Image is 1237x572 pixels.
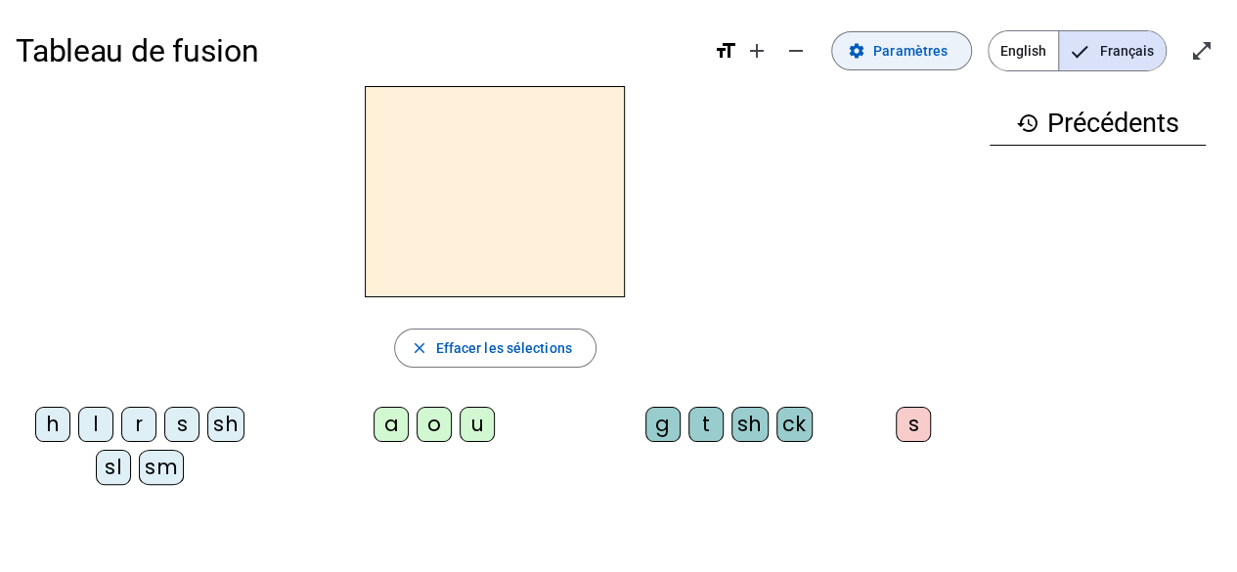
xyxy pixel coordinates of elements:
mat-icon: history [1016,111,1039,135]
button: Augmenter la taille de la police [737,31,776,70]
div: o [417,407,452,442]
button: Effacer les sélections [394,329,596,368]
button: Diminuer la taille de la police [776,31,816,70]
div: t [688,407,724,442]
mat-icon: add [745,39,769,63]
div: l [78,407,113,442]
div: s [896,407,931,442]
span: Effacer les sélections [436,336,572,360]
div: sh [731,407,769,442]
div: g [645,407,681,442]
div: sl [96,450,131,485]
mat-icon: format_size [714,39,737,63]
div: u [460,407,495,442]
div: sh [207,407,244,442]
div: r [121,407,156,442]
div: ck [776,407,813,442]
span: Français [1059,31,1166,70]
mat-icon: settings [848,42,865,60]
span: Paramètres [873,39,948,63]
h1: Tableau de fusion [16,20,698,82]
mat-button-toggle-group: Language selection [988,30,1167,71]
div: s [164,407,199,442]
button: Entrer en plein écran [1182,31,1221,70]
button: Paramètres [831,31,972,70]
div: h [35,407,70,442]
mat-icon: open_in_full [1190,39,1214,63]
mat-icon: close [411,339,428,357]
h3: Précédents [990,102,1206,146]
span: English [989,31,1058,70]
div: a [374,407,409,442]
div: sm [139,450,184,485]
mat-icon: remove [784,39,808,63]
